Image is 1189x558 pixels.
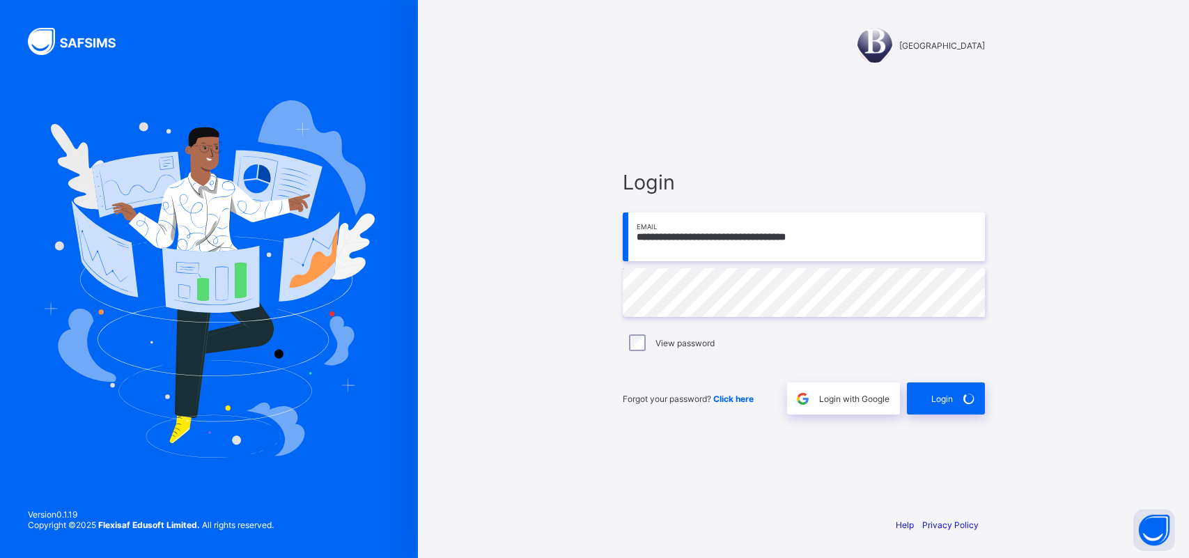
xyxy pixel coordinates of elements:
span: Copyright © 2025 All rights reserved. [28,520,274,530]
a: Click here [713,394,754,404]
span: Version 0.1.19 [28,509,274,520]
a: Help [896,520,914,530]
span: Login with Google [819,394,889,404]
img: Hero Image [43,100,375,457]
span: Login [931,394,953,404]
span: [GEOGRAPHIC_DATA] [899,40,985,51]
span: Login [623,170,985,194]
a: Privacy Policy [922,520,979,530]
strong: Flexisaf Edusoft Limited. [98,520,200,530]
img: google.396cfc9801f0270233282035f929180a.svg [795,391,811,407]
button: Open asap [1133,509,1175,551]
img: SAFSIMS Logo [28,28,132,55]
label: View password [655,338,715,348]
span: Forgot your password? [623,394,754,404]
